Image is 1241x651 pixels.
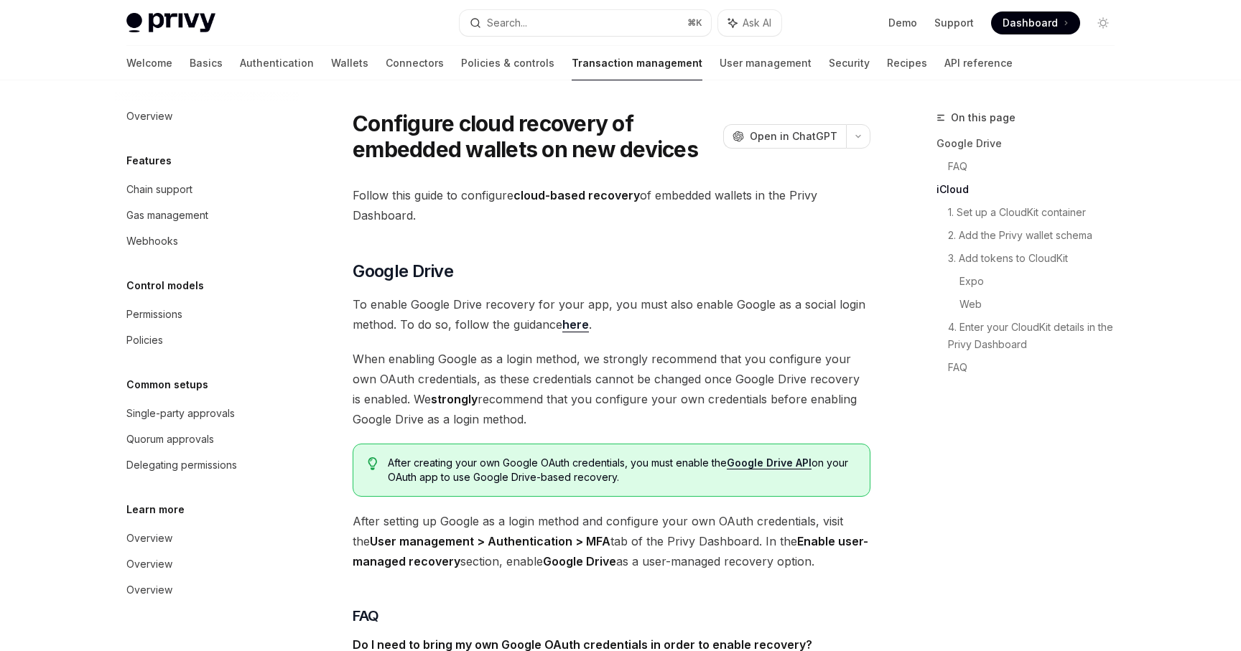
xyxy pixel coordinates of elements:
button: Open in ChatGPT [723,124,846,149]
div: Policies [126,332,163,349]
span: When enabling Google as a login method, we strongly recommend that you configure your own OAuth c... [353,349,870,429]
a: Google Drive API [727,456,812,469]
a: 4. Enter your CloudKit details in the Privy Dashboard [948,316,1126,356]
a: Chain support [115,177,299,202]
button: Search...⌘K [460,10,711,36]
a: Policies & controls [461,46,554,80]
a: API reference [944,46,1013,80]
a: Dashboard [991,11,1080,34]
span: ⌘ K [687,17,702,29]
a: Webhooks [115,228,299,254]
a: Overview [115,577,299,603]
a: Overview [115,551,299,577]
strong: User management > Authentication > MFA [370,534,610,548]
a: Permissions [115,301,299,327]
span: To enable Google Drive recovery for your app, you must also enable Google as a social login metho... [353,294,870,334]
a: Recipes [887,46,927,80]
span: Google Drive [353,260,453,283]
h5: Features [126,152,172,169]
a: FAQ [948,155,1126,178]
strong: strongly [431,392,478,406]
a: Expo [959,270,1126,293]
h1: Configure cloud recovery of embedded wallets on new devices [353,111,717,162]
span: After creating your own Google OAuth credentials, you must enable the on your OAuth app to use Go... [388,456,855,484]
span: FAQ [353,606,379,626]
a: Single-party approvals [115,401,299,426]
a: FAQ [948,356,1126,379]
a: Support [934,16,974,30]
div: Search... [487,14,527,32]
a: Connectors [386,46,444,80]
a: 3. Add tokens to CloudKit [948,247,1126,270]
a: Security [829,46,870,80]
img: light logo [126,13,215,33]
a: User management [720,46,812,80]
a: Authentication [240,46,314,80]
a: iCloud [936,178,1126,201]
a: Overview [115,103,299,129]
h5: Control models [126,277,204,294]
button: Ask AI [718,10,781,36]
h5: Common setups [126,376,208,393]
div: Gas management [126,207,208,224]
div: Permissions [126,306,182,323]
div: Single-party approvals [126,405,235,422]
span: On this page [951,109,1015,126]
a: Quorum approvals [115,426,299,452]
span: Follow this guide to configure of embedded wallets in the Privy Dashboard. [353,185,870,225]
div: Chain support [126,181,192,198]
a: Welcome [126,46,172,80]
a: Demo [888,16,917,30]
div: Overview [126,530,172,547]
div: Quorum approvals [126,431,214,448]
a: 2. Add the Privy wallet schema [948,224,1126,247]
svg: Tip [368,457,378,470]
span: Ask AI [743,16,771,30]
a: Overview [115,525,299,551]
a: Web [959,293,1126,316]
span: Dashboard [1003,16,1058,30]
div: Overview [126,556,172,573]
strong: Google Drive [543,554,616,568]
button: Toggle dark mode [1092,11,1115,34]
a: Delegating permissions [115,452,299,478]
div: Delegating permissions [126,456,237,474]
strong: cloud-based recovery [513,188,640,202]
a: Transaction management [572,46,702,80]
span: After setting up Google as a login method and configure your own OAuth credentials, visit the tab... [353,511,870,571]
a: Wallets [331,46,368,80]
a: 1. Set up a CloudKit container [948,201,1126,224]
div: Webhooks [126,233,178,250]
a: Google Drive [936,132,1126,155]
div: Overview [126,108,172,125]
a: here [562,317,589,332]
a: Basics [190,46,223,80]
h5: Learn more [126,501,185,518]
span: Open in ChatGPT [750,129,837,144]
a: Gas management [115,202,299,228]
a: Policies [115,327,299,353]
div: Overview [126,581,172,599]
